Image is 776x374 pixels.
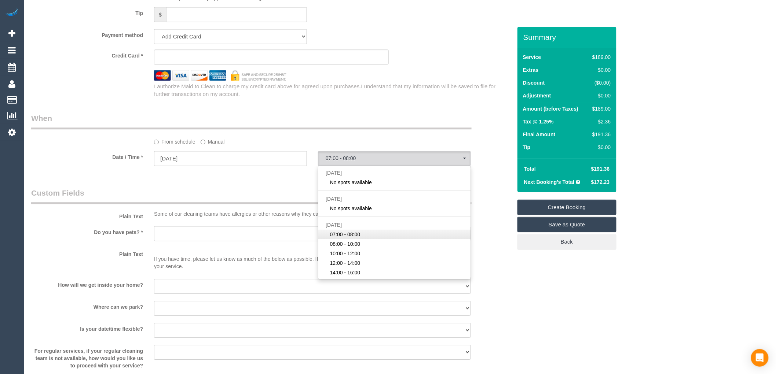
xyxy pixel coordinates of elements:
[330,179,372,186] span: No spots available
[524,179,575,185] strong: Next Booking's Total
[326,222,342,228] span: [DATE]
[160,54,382,60] iframe: Secure card payment input frame
[524,166,536,172] strong: Total
[589,118,611,125] div: $2.36
[154,136,195,145] label: From schedule
[523,79,545,86] label: Discount
[154,140,159,144] input: From schedule
[326,155,463,161] span: 07:00 - 08:00
[591,179,610,185] span: $172.23
[517,217,616,232] a: Save as Quote
[26,29,149,39] label: Payment method
[31,113,472,129] legend: When
[149,70,292,81] img: credit cards
[326,196,342,202] span: [DATE]
[523,33,613,41] h3: Summary
[589,144,611,151] div: $0.00
[517,200,616,215] a: Create Booking
[201,140,205,144] input: Manual
[330,269,360,276] span: 14:00 - 16:00
[154,210,471,218] p: Some of our cleaning teams have allergies or other reasons why they can't attend homes withs pets.
[26,301,149,311] label: Where can we park?
[26,323,149,333] label: Is your date/time flexible?
[26,345,149,369] label: For regular services, if your regular cleaning team is not available, how would you like us to pr...
[523,66,539,74] label: Extras
[154,7,166,22] span: $
[523,144,531,151] label: Tip
[26,248,149,258] label: Plain Text
[26,49,149,59] label: Credit Card *
[517,234,616,249] a: Back
[26,279,149,289] label: How will we get inside your home?
[154,248,471,270] p: If you have time, please let us know as much of the below as possible. If not, our team may need ...
[330,250,360,257] span: 10:00 - 12:00
[149,82,517,98] div: I authorize Maid to Clean to charge my credit card above for agreed upon purchases.
[26,226,149,236] label: Do you have pets? *
[26,7,149,17] label: Tip
[589,53,611,61] div: $189.00
[523,131,556,138] label: Final Amount
[330,240,360,248] span: 08:00 - 10:00
[318,151,471,166] button: 07:00 - 08:00
[523,92,551,99] label: Adjustment
[330,231,360,238] span: 07:00 - 08:00
[589,105,611,112] div: $189.00
[31,188,472,204] legend: Custom Fields
[523,53,541,61] label: Service
[751,349,769,367] div: Open Intercom Messenger
[26,210,149,220] label: Plain Text
[589,92,611,99] div: $0.00
[591,166,610,172] span: $191.36
[523,105,578,112] label: Amount (before Taxes)
[201,136,225,145] label: Manual
[330,259,360,267] span: 12:00 - 14:00
[4,7,19,18] img: Automaid Logo
[154,151,307,166] input: DD/MM/YYYY
[523,118,554,125] label: Tax @ 1.25%
[326,170,342,176] span: [DATE]
[330,205,372,212] span: No spots available
[589,66,611,74] div: $0.00
[26,151,149,161] label: Date / Time *
[589,79,611,86] div: ($0.00)
[589,131,611,138] div: $191.36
